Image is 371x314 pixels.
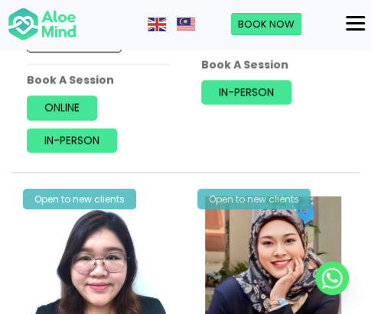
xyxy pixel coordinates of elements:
[148,18,166,31] img: en
[23,189,136,209] div: Open to new clients
[197,189,311,209] div: Open to new clients
[177,18,195,31] img: ms
[148,16,168,31] a: English
[201,57,345,73] p: Book A Session
[27,73,171,88] p: Book A Session
[8,7,76,42] img: Aloe mind Logo
[27,96,97,121] a: Online
[231,13,301,36] a: Book Now
[238,17,295,31] span: Book Now
[27,128,117,153] a: In-person
[201,80,291,105] a: In-person
[315,261,349,295] a: Whatsapp
[177,16,197,31] a: Malay
[340,11,371,37] button: Menu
